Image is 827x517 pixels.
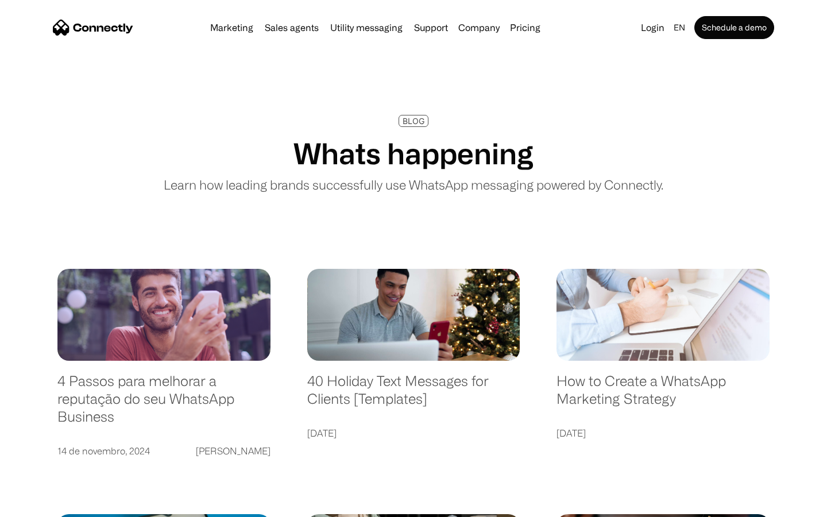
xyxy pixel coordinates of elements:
div: [PERSON_NAME] [196,443,270,459]
p: Learn how leading brands successfully use WhatsApp messaging powered by Connectly. [164,175,663,194]
a: 4 Passos para melhorar a reputação do seu WhatsApp Business [57,372,270,437]
a: Sales agents [260,23,323,32]
a: Support [409,23,453,32]
h1: Whats happening [293,136,534,171]
ul: Language list [23,497,69,513]
a: Login [636,20,669,36]
aside: Language selected: English [11,497,69,513]
a: 40 Holiday Text Messages for Clients [Templates] [307,372,520,419]
div: BLOG [403,117,424,125]
div: [DATE] [557,425,586,441]
a: Utility messaging [326,23,407,32]
div: [DATE] [307,425,337,441]
div: Company [458,20,500,36]
a: Marketing [206,23,258,32]
div: en [674,20,685,36]
a: Pricing [505,23,545,32]
div: 14 de novembro, 2024 [57,443,150,459]
a: How to Create a WhatsApp Marketing Strategy [557,372,770,419]
a: Schedule a demo [694,16,774,39]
